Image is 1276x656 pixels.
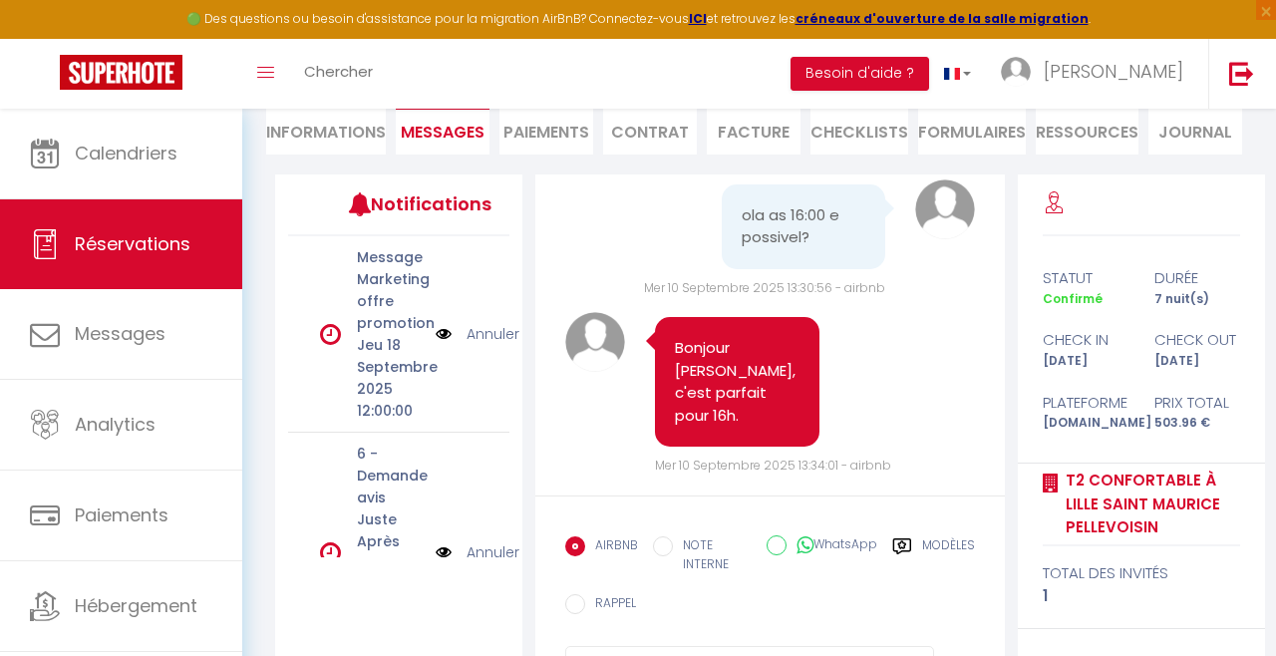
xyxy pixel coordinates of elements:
[675,337,798,427] pre: Bonjour [PERSON_NAME], c'est parfait pour 16h.
[1043,584,1241,608] div: 1
[915,179,975,239] img: avatar.png
[304,61,373,82] span: Chercher
[603,106,697,155] li: Contrat
[810,106,908,155] li: CHECKLISTS
[75,321,165,346] span: Messages
[791,57,929,91] button: Besoin d'aide ?
[266,106,386,155] li: Informations
[1141,290,1253,309] div: 7 nuit(s)
[1141,266,1253,290] div: durée
[1229,61,1254,86] img: logout
[1141,414,1253,433] div: 503.96 €
[289,39,388,109] a: Chercher
[787,535,877,557] label: WhatsApp
[707,106,800,155] li: Facture
[1030,266,1141,290] div: statut
[565,312,625,372] img: avatar.png
[1030,328,1141,352] div: check in
[1044,59,1183,84] span: [PERSON_NAME]
[1141,328,1253,352] div: check out
[1036,106,1138,155] li: Ressources
[436,541,452,563] img: NO IMAGE
[1001,57,1031,87] img: ...
[436,323,452,345] img: NO IMAGE
[16,8,76,68] button: Ouvrir le widget de chat LiveChat
[796,10,1089,27] a: créneaux d'ouverture de la salle migration
[1141,391,1253,415] div: Prix total
[644,279,885,296] span: Mer 10 Septembre 2025 13:30:56 - airbnb
[742,204,865,249] pre: ola as 16:00 e possivel?
[499,106,593,155] li: Paiements
[75,412,156,437] span: Analytics
[1059,469,1241,539] a: T2 confortable à Lille Saint Maurice Pellevoisin
[655,457,891,474] span: Mer 10 Septembre 2025 13:34:01 - airbnb
[1148,106,1242,155] li: Journal
[357,443,423,574] p: 6 - Demande avis Juste Après Checkout
[1141,352,1253,371] div: [DATE]
[1030,414,1141,433] div: [DOMAIN_NAME]
[75,141,177,165] span: Calendriers
[918,106,1026,155] li: FORMULAIRES
[986,39,1208,109] a: ... [PERSON_NAME]
[1043,290,1103,307] span: Confirmé
[689,10,707,27] a: ICI
[401,121,484,144] span: Messages
[75,231,190,256] span: Réservations
[1043,561,1241,585] div: total des invités
[1030,391,1141,415] div: Plateforme
[75,502,168,527] span: Paiements
[585,594,636,616] label: RAPPEL
[673,536,751,574] label: NOTE INTERNE
[467,541,519,563] a: Annuler
[922,536,975,577] label: Modèles
[585,536,638,558] label: AIRBNB
[75,593,197,618] span: Hébergement
[357,246,423,334] p: Message Marketing offre promotion
[371,181,464,226] h3: Notifications
[1030,352,1141,371] div: [DATE]
[60,55,182,90] img: Super Booking
[357,334,423,422] p: Jeu 18 Septembre 2025 12:00:00
[467,323,519,345] a: Annuler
